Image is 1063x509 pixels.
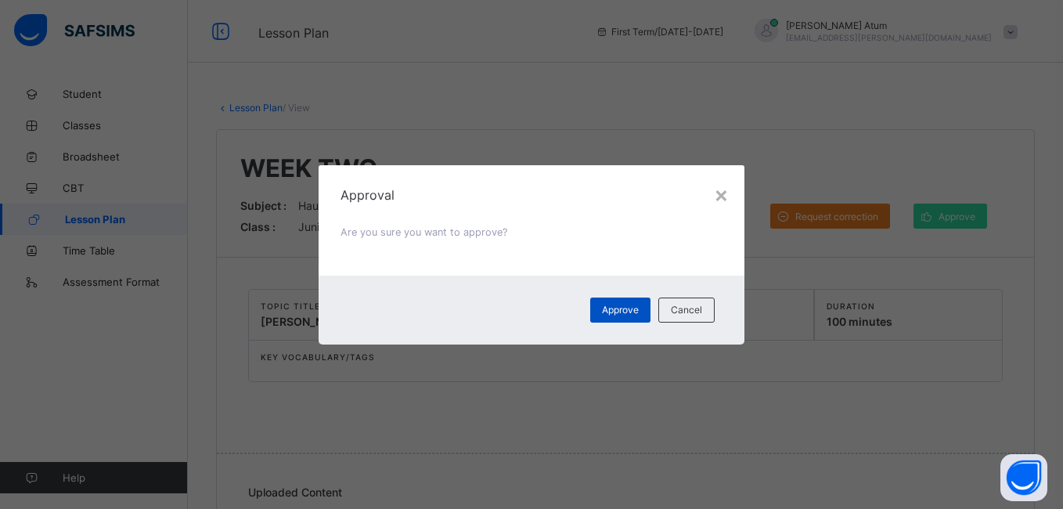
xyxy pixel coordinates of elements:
[602,304,639,316] span: Approve
[714,181,729,208] div: ×
[1000,454,1047,501] button: Open asap
[671,304,702,316] span: Cancel
[341,226,507,238] span: Are you sure you want to approve?
[341,187,722,203] span: Approval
